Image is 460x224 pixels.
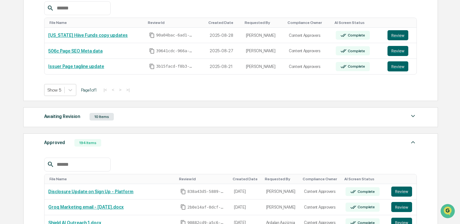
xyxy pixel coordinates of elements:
span: Copy Id [149,32,155,38]
div: We're available if you need us! [21,54,80,59]
span: Pylon [63,107,76,111]
div: Complete [356,189,375,194]
td: [DATE] [230,199,262,215]
a: Powered byPylon [44,106,76,111]
span: 39641cdc-966a-4e65-879f-2a6a777944d8 [156,48,194,53]
td: Content Approvers [300,184,342,200]
td: [PERSON_NAME] [262,199,300,215]
a: Groq Marketing email - [DATE].docx [48,204,124,210]
a: Review [387,30,413,40]
button: Review [387,30,408,40]
span: 90a04bac-6ad1-4eb2-9be2-413ef8e4cea6 [156,33,194,38]
a: Review [387,61,413,71]
div: Complete [346,64,365,69]
span: Data Lookup [13,91,40,98]
div: Approved [44,138,65,147]
a: Disclosure Update on Sign Up - Platform [48,189,133,194]
td: [PERSON_NAME] [242,43,285,59]
div: Toggle SortBy [245,20,282,25]
div: Toggle SortBy [389,20,414,25]
p: How can we help? [6,13,115,23]
span: Page 1 of 1 [81,87,97,92]
div: Toggle SortBy [49,20,143,25]
button: < [110,87,116,92]
td: Content Approvers [285,28,332,43]
div: Toggle SortBy [265,177,298,181]
td: [PERSON_NAME] [262,184,300,200]
button: |< [102,87,109,92]
td: 2025-08-28 [206,28,242,43]
span: Copy Id [149,64,155,69]
div: Toggle SortBy [148,20,203,25]
span: Preclearance [13,79,41,86]
div: Toggle SortBy [49,177,174,181]
td: [DATE] [230,184,262,200]
div: 194 Items [74,139,101,147]
button: Review [391,187,412,197]
a: 506c Page SEO Meta data [48,48,102,53]
div: Toggle SortBy [179,177,228,181]
td: 2025-08-21 [206,59,242,74]
div: Complete [346,49,365,53]
div: Complete [346,33,365,37]
div: Toggle SortBy [233,177,259,181]
span: Copy Id [149,48,155,54]
span: Copy Id [180,204,186,210]
button: Review [387,61,408,71]
td: Content Approvers [285,43,332,59]
div: Toggle SortBy [208,20,240,25]
div: Toggle SortBy [335,20,381,25]
iframe: Open customer support [440,203,457,220]
span: 3b15facd-f8b3-477c-80ee-d7a648742bf4 [156,64,194,69]
div: Toggle SortBy [288,20,329,25]
a: Review [387,46,413,56]
button: > [117,87,123,92]
div: 10 Items [90,113,114,120]
button: Review [387,46,408,56]
td: Content Approvers [300,199,342,215]
td: [PERSON_NAME] [242,59,285,74]
div: Start new chat [21,48,103,54]
td: 2025-08-27 [206,43,242,59]
div: Toggle SortBy [393,177,414,181]
a: 🔎Data Lookup [4,89,42,100]
button: Start new chat [107,50,115,58]
img: 1746055101610-c473b297-6a78-478c-a979-82029cc54cd1 [6,48,18,59]
a: 🗄️Attestations [43,77,81,88]
div: 🖐️ [6,80,11,85]
span: 838a43d5-5889-49fd-a8a0-88bf9cf2bba3 [187,189,225,194]
div: Complete [356,205,375,209]
a: [US_STATE] Hiive Funds copy updates [48,33,128,38]
a: 🖐️Preclearance [4,77,43,88]
td: Content Approvers [285,59,332,74]
div: 🗄️ [46,80,51,85]
img: caret [409,112,417,120]
span: 2b0e14af-0dcf-40b8-90da-cb6bbc8b62ca [187,205,225,210]
div: 🔎 [6,92,11,97]
div: Toggle SortBy [344,177,385,181]
div: Toggle SortBy [303,177,339,181]
button: Review [391,202,412,212]
button: >| [124,87,131,92]
a: Issuer Page tagline update [48,64,104,69]
div: Awaiting Revision [44,112,80,120]
img: caret [409,138,417,146]
td: [PERSON_NAME] [242,28,285,43]
span: Attestations [52,79,78,86]
span: Copy Id [180,189,186,194]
